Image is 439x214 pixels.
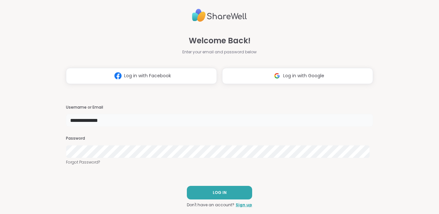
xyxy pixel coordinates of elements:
img: ShareWell Logomark [112,70,124,82]
span: Don't have an account? [187,202,234,208]
a: Sign up [236,202,252,208]
span: Enter your email and password below [182,49,257,55]
a: Forgot Password? [66,159,373,165]
button: LOG IN [187,186,252,199]
span: LOG IN [213,190,227,196]
img: ShareWell Logo [192,6,247,25]
button: Log in with Facebook [66,68,217,84]
h3: Username or Email [66,105,373,110]
span: Welcome Back! [189,35,251,47]
img: ShareWell Logomark [271,70,283,82]
span: Log in with Facebook [124,72,171,79]
button: Log in with Google [222,68,373,84]
span: Log in with Google [283,72,324,79]
h3: Password [66,136,373,141]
